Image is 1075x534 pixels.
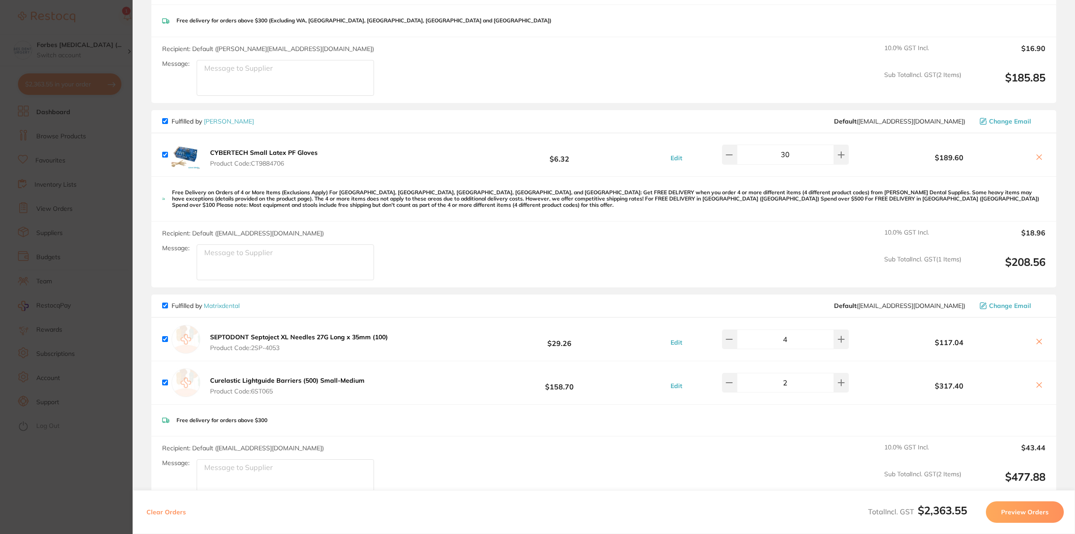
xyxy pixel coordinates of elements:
span: Recipient: Default ( [EMAIL_ADDRESS][DOMAIN_NAME] ) [162,444,324,452]
b: CYBERTECH Small Latex PF Gloves [210,149,318,157]
output: $43.44 [968,444,1045,463]
img: MWQzaXoyeg [172,141,200,169]
span: 10.0 % GST Incl. [884,44,961,64]
span: 10.0 % GST Incl. [884,444,961,463]
b: $158.70 [471,374,648,391]
span: Change Email [989,302,1031,309]
span: save@adamdental.com.au [834,118,965,125]
b: $2,363.55 [918,504,967,517]
b: $317.40 [869,382,1029,390]
img: empty.jpg [172,368,200,397]
button: Edit [668,154,685,162]
span: Sub Total Incl. GST ( 1 Items) [884,256,961,280]
a: [PERSON_NAME] [204,117,254,125]
output: $477.88 [968,470,1045,495]
span: Change Email [989,118,1031,125]
a: Matrixdental [204,302,240,310]
span: Product Code: CT9884706 [210,160,318,167]
span: Sub Total Incl. GST ( 2 Items) [884,470,961,495]
p: Free delivery for orders above $300 [176,417,267,423]
p: Fulfilled by [172,118,254,125]
b: $29.26 [471,331,648,347]
span: Recipient: Default ( [PERSON_NAME][EMAIL_ADDRESS][DOMAIN_NAME] ) [162,45,374,53]
span: Recipient: Default ( [EMAIL_ADDRESS][DOMAIN_NAME] ) [162,229,324,237]
b: Default [834,117,856,125]
label: Message: [162,244,189,252]
output: $185.85 [968,71,1045,96]
span: sales@matrixdental.com.au [834,302,965,309]
span: Product Code: 2SP-4053 [210,344,388,351]
p: Fulfilled by [172,302,240,309]
b: Default [834,302,856,310]
output: $208.56 [968,256,1045,280]
b: $6.32 [471,146,648,163]
button: Edit [668,338,685,346]
label: Message: [162,60,189,68]
span: Total Incl. GST [868,507,967,516]
button: SEPTODONT Septoject XL Needles 27G Long x 35mm (100) Product Code:2SP-4053 [207,333,391,352]
span: Product Code: 6ST065 [210,388,365,395]
b: SEPTODONT Septoject XL Needles 27G Long x 35mm (100) [210,333,388,341]
img: empty.jpg [172,325,200,354]
output: $16.90 [968,44,1045,64]
p: Free Delivery on Orders of 4 or More Items (Exclusions Apply) For [GEOGRAPHIC_DATA], [GEOGRAPHIC_... [172,189,1045,209]
label: Message: [162,459,189,467]
button: Change Email [977,302,1045,310]
p: Free delivery for orders above $300 (Excluding WA, [GEOGRAPHIC_DATA], [GEOGRAPHIC_DATA], [GEOGRAP... [176,17,551,24]
b: $189.60 [869,154,1029,162]
b: $117.04 [869,338,1029,346]
output: $18.96 [968,229,1045,248]
button: Edit [668,382,685,390]
button: Clear Orders [144,501,189,523]
button: Preview Orders [986,501,1064,523]
span: 10.0 % GST Incl. [884,229,961,248]
button: Change Email [977,117,1045,125]
button: Curelastic Lightguide Barriers (500) Small-Medium Product Code:6ST065 [207,376,367,395]
span: Sub Total Incl. GST ( 2 Items) [884,71,961,96]
b: Curelastic Lightguide Barriers (500) Small-Medium [210,376,365,384]
button: CYBERTECH Small Latex PF Gloves Product Code:CT9884706 [207,149,320,167]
